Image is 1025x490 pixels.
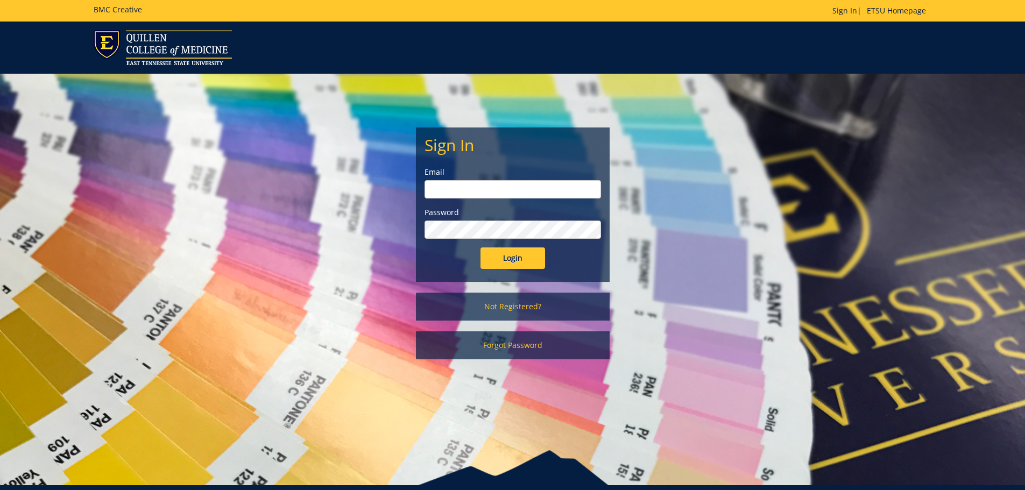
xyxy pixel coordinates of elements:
label: Password [425,207,601,218]
h2: Sign In [425,136,601,154]
a: Forgot Password [416,331,610,359]
a: ETSU Homepage [861,5,931,16]
p: | [832,5,931,16]
a: Sign In [832,5,857,16]
a: Not Registered? [416,293,610,321]
img: ETSU logo [94,30,232,65]
h5: BMC Creative [94,5,142,13]
label: Email [425,167,601,177]
input: Login [480,247,545,269]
